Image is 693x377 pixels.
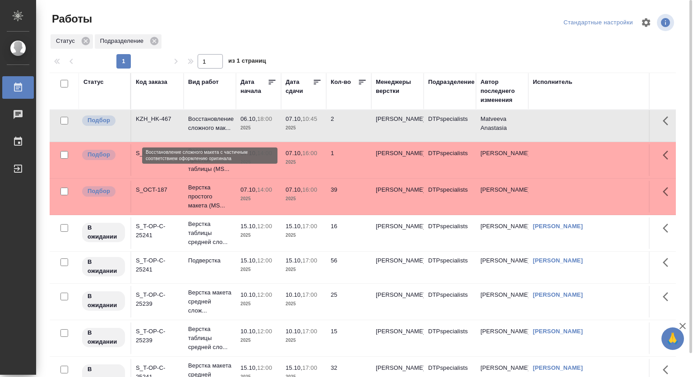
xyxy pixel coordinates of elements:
div: Вид работ [188,78,219,87]
div: Подразделение [428,78,475,87]
td: DTPspecialists [424,144,476,176]
td: Matveeva Anastasia [476,110,528,142]
p: Подбор [88,150,110,159]
p: 16:00 [302,186,317,193]
p: [PERSON_NAME] [376,222,419,231]
p: 2025 [240,265,277,274]
p: 2025 [286,336,322,345]
p: 17:00 [302,257,317,264]
a: [PERSON_NAME] [533,223,583,230]
p: В ожидании [88,223,120,241]
button: 🙏 [661,327,684,350]
p: 12:00 [257,257,272,264]
button: Здесь прячутся важные кнопки [657,110,679,132]
p: 07.10, [286,186,302,193]
p: 2025 [240,299,277,308]
p: 17:00 [302,328,317,335]
p: 12:00 [257,364,272,371]
p: 2025 [286,194,322,203]
button: Здесь прячутся важные кнопки [657,286,679,308]
td: 56 [326,252,371,283]
span: Работы [50,12,92,26]
p: [PERSON_NAME] [376,327,419,336]
p: [PERSON_NAME] [376,256,419,265]
td: DTPspecialists [424,322,476,354]
p: Верстка макета средней слож... [188,288,231,315]
td: DTPspecialists [424,181,476,212]
td: [PERSON_NAME] [476,217,528,249]
p: 07.10, [286,115,302,122]
div: Исполнитель назначен, приступать к работе пока рано [81,222,126,243]
div: Дата сдачи [286,78,313,96]
p: 2025 [286,158,322,167]
div: Исполнитель назначен, приступать к работе пока рано [81,327,126,348]
p: 14:00 [257,186,272,193]
button: Здесь прячутся важные кнопки [657,252,679,273]
p: 07.10, [286,150,302,156]
div: S_T-OP-C-25239 [136,327,179,345]
div: S_T-OP-C-25241 [136,256,179,274]
p: 15.10, [240,257,257,264]
td: [PERSON_NAME] [476,144,528,176]
div: Менеджеры верстки [376,78,419,96]
p: Восстановление сложного мак... [188,115,231,133]
p: 10:45 [302,115,317,122]
div: Можно подбирать исполнителей [81,149,126,161]
td: 15 [326,322,371,354]
p: Верстка таблицы средней сло... [188,220,231,247]
p: Статус [56,37,78,46]
p: 15.10, [240,364,257,371]
td: [PERSON_NAME] [476,181,528,212]
p: Верстка таблицы средней сло... [188,325,231,352]
td: DTPspecialists [424,252,476,283]
div: S_OCT-187 [136,149,179,158]
p: 12:00 [257,291,272,298]
p: 14:00 [257,150,272,156]
div: Статус [51,34,93,49]
p: 2025 [240,194,277,203]
div: S_T-OP-C-25241 [136,222,179,240]
p: Подбор [88,187,110,196]
p: 12:00 [257,328,272,335]
p: 07.10, [240,150,257,156]
p: 2025 [240,124,277,133]
div: KZH_HK-467 [136,115,179,124]
a: [PERSON_NAME] [533,364,583,371]
p: [PERSON_NAME] [376,115,419,124]
p: [PERSON_NAME] [376,149,419,158]
div: S_T-OP-C-25239 [136,290,179,308]
p: 10.10, [286,328,302,335]
a: [PERSON_NAME] [533,328,583,335]
p: 17:00 [302,223,317,230]
span: 🙏 [665,329,680,348]
p: 2025 [286,265,322,274]
p: 2025 [286,231,322,240]
td: DTPspecialists [424,217,476,249]
td: DTPspecialists [424,110,476,142]
a: [PERSON_NAME] [533,257,583,264]
p: 2025 [240,231,277,240]
p: В ожидании [88,292,120,310]
p: 12:00 [257,223,272,230]
div: Статус [83,78,104,87]
div: Код заказа [136,78,167,87]
span: из 1 страниц [228,55,266,69]
p: В ожидании [88,328,120,346]
a: [PERSON_NAME] [533,291,583,298]
td: [PERSON_NAME] [476,286,528,317]
td: [PERSON_NAME] [476,322,528,354]
p: Подверстка [188,256,231,265]
p: 16:00 [302,150,317,156]
p: 17:00 [302,291,317,298]
span: Настроить таблицу [635,12,657,33]
p: 15.10, [240,223,257,230]
p: [PERSON_NAME] [376,290,419,299]
div: Автор последнего изменения [480,78,524,105]
td: 1 [326,144,371,176]
p: 07.10, [240,186,257,193]
p: 15.10, [286,257,302,264]
div: Можно подбирать исполнителей [81,185,126,198]
span: Посмотреть информацию [657,14,676,31]
div: Дата начала [240,78,268,96]
p: 2025 [286,124,322,133]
